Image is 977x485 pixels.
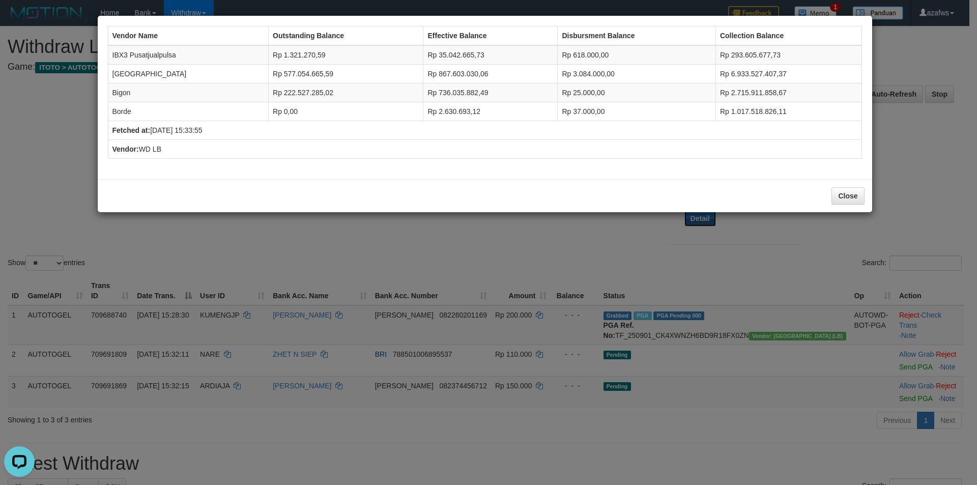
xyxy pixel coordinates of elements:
td: Rp 293.605.677,73 [715,45,861,65]
td: Rp 6.933.527.407,37 [715,65,861,83]
td: Rp 867.603.030,06 [423,65,558,83]
th: Collection Balance [715,26,861,46]
td: Rp 577.054.665,59 [269,65,423,83]
td: WD LB [108,140,861,159]
th: Disbursment Balance [558,26,716,46]
button: Close [831,187,864,205]
td: Rp 1.321.270,59 [269,45,423,65]
td: Borde [108,102,269,121]
td: Rp 2.715.911.858,67 [715,83,861,102]
td: Rp 0,00 [269,102,423,121]
td: Rp 222.527.285,02 [269,83,423,102]
td: Rp 3.084.000,00 [558,65,716,83]
td: Bigon [108,83,269,102]
th: Effective Balance [423,26,558,46]
b: Fetched at: [112,126,151,134]
td: [GEOGRAPHIC_DATA] [108,65,269,83]
td: [DATE] 15:33:55 [108,121,861,140]
td: Rp 25.000,00 [558,83,716,102]
b: Vendor: [112,145,139,153]
button: Open LiveChat chat widget [4,4,35,35]
td: Rp 618.000,00 [558,45,716,65]
td: Rp 1.017.518.826,11 [715,102,861,121]
td: Rp 2.630.693,12 [423,102,558,121]
th: Vendor Name [108,26,269,46]
td: Rp 37.000,00 [558,102,716,121]
td: Rp 736.035.882,49 [423,83,558,102]
td: IBX3 Pusatjualpulsa [108,45,269,65]
td: Rp 35.042.665,73 [423,45,558,65]
th: Outstanding Balance [269,26,423,46]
